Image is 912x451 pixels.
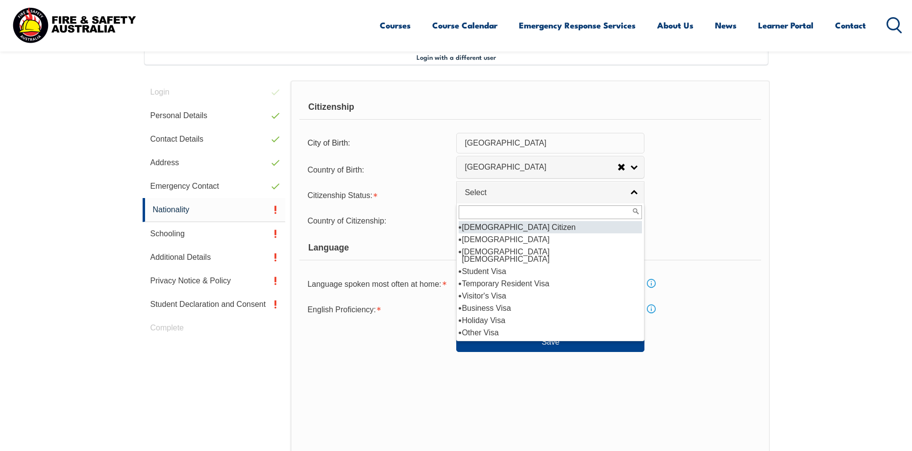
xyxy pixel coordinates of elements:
[299,185,456,204] div: Citizenship Status is required.
[459,290,642,302] li: Visitor's Visa
[835,12,866,38] a: Contact
[432,12,497,38] a: Course Calendar
[307,217,386,225] span: Country of Citizenship:
[465,188,623,198] span: Select
[459,326,642,339] li: Other Visa
[143,222,286,246] a: Schooling
[143,293,286,316] a: Student Declaration and Consent
[459,233,642,246] li: [DEMOGRAPHIC_DATA]
[299,274,456,293] div: Language spoken most often at home is required.
[380,12,411,38] a: Courses
[456,332,644,352] button: Save
[459,221,642,233] li: [DEMOGRAPHIC_DATA] Citizen
[644,302,658,316] a: Info
[143,127,286,151] a: Contact Details
[307,191,372,200] span: Citizenship Status:
[465,162,617,173] span: [GEOGRAPHIC_DATA]
[299,134,456,152] div: City of Birth:
[459,314,642,326] li: Holiday Visa
[307,305,376,314] span: English Proficiency:
[307,280,441,288] span: Language spoken most often at home:
[519,12,636,38] a: Emergency Response Services
[459,265,642,277] li: Student Visa
[758,12,813,38] a: Learner Portal
[307,166,364,174] span: Country of Birth:
[143,175,286,198] a: Emergency Contact
[299,95,761,120] div: Citizenship
[644,276,658,290] a: Info
[299,236,761,260] div: Language
[657,12,693,38] a: About Us
[459,277,642,290] li: Temporary Resident Visa
[417,53,496,61] span: Login with a different user
[459,246,642,265] li: [DEMOGRAPHIC_DATA] [DEMOGRAPHIC_DATA]
[143,104,286,127] a: Personal Details
[459,302,642,314] li: Business Visa
[299,299,456,319] div: English Proficiency is required.
[143,198,286,222] a: Nationality
[715,12,737,38] a: News
[143,151,286,175] a: Address
[143,246,286,269] a: Additional Details
[143,269,286,293] a: Privacy Notice & Policy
